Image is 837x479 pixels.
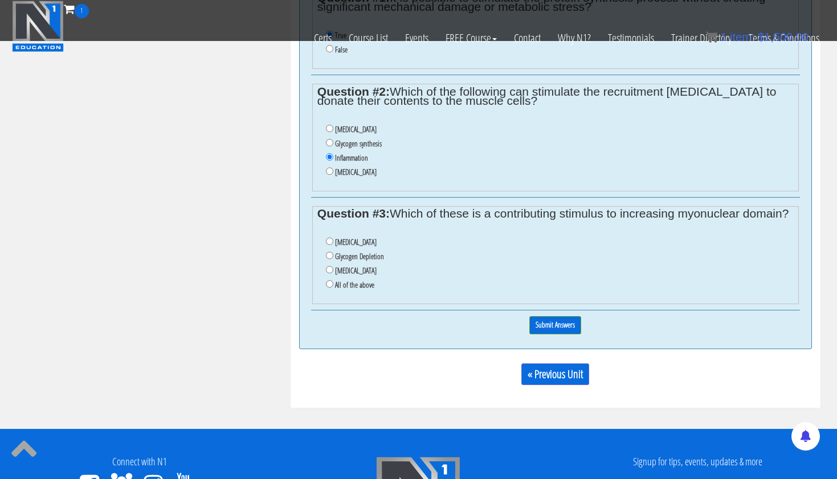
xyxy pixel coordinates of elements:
[317,87,793,105] legend: Which of the following can stimulate the recruitment [MEDICAL_DATA] to donate their contents to t...
[9,456,271,468] h4: Connect with N1
[437,18,505,58] a: FREE Course
[505,18,549,58] a: Contact
[317,207,390,220] strong: Question #3:
[397,18,437,58] a: Events
[758,31,764,43] span: $
[335,125,377,134] label: [MEDICAL_DATA]
[730,31,754,43] span: item:
[663,18,740,58] a: Trainer Directory
[335,266,377,275] label: [MEDICAL_DATA]
[64,1,89,17] a: 1
[599,18,663,58] a: Testimonials
[549,18,599,58] a: Why N1?
[720,31,726,43] span: 1
[335,280,374,289] label: All of the above
[706,31,717,43] img: icon11.png
[305,18,340,58] a: Certs
[12,1,64,52] img: n1-education
[335,139,382,148] label: Glycogen synthesis
[521,363,589,385] a: « Previous Unit
[335,252,384,261] label: Glycogen Depletion
[335,167,377,177] label: [MEDICAL_DATA]
[75,4,89,18] span: 1
[740,18,828,58] a: Terms & Conditions
[335,153,368,162] label: Inflammation
[706,31,809,43] a: 1 item: $1,500.00
[758,31,809,43] bdi: 1,500.00
[335,238,377,247] label: [MEDICAL_DATA]
[317,209,793,218] legend: Which of these is a contributing stimulus to increasing myonuclear domain?
[566,456,828,468] h4: Signup for tips, events, updates & more
[340,18,397,58] a: Course List
[529,316,581,334] input: Submit Answers
[317,85,390,98] strong: Question #2:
